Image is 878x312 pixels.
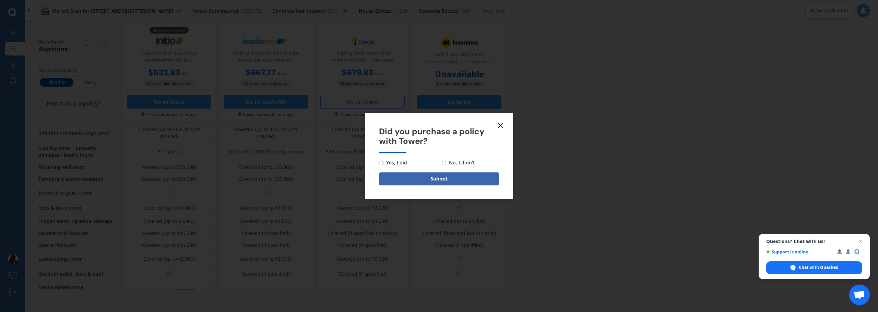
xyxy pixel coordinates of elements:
span: Support is online [766,249,832,254]
span: Questions? Chat with us! [766,239,862,244]
div: Chat with Quashed [766,261,862,274]
span: Chat with Quashed [799,264,839,271]
input: Yes, I did [379,161,383,165]
div: Open chat [849,285,870,305]
input: No, I didn't [442,161,446,165]
span: No, I didn't [446,159,475,167]
span: Did you purchase a policy with Tower? [379,127,499,147]
span: Yes, I did [383,159,407,167]
span: Close chat [856,237,865,246]
button: Submit [379,172,499,185]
